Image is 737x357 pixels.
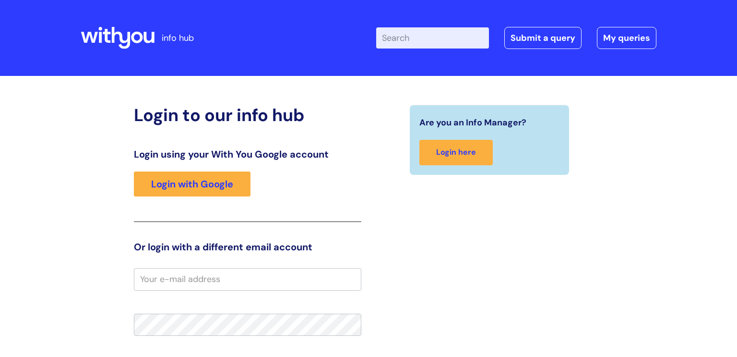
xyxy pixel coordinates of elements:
a: Login with Google [134,172,250,197]
input: Search [376,27,489,49]
span: Are you an Info Manager? [419,115,526,130]
h3: Or login with a different email account [134,241,361,253]
a: My queries [597,27,656,49]
input: Your e-mail address [134,268,361,290]
h3: Login using your With You Google account [134,148,361,160]
a: Submit a query [504,27,582,49]
a: Login here [419,140,493,165]
p: info hub [162,30,194,46]
h2: Login to our info hub [134,105,361,125]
